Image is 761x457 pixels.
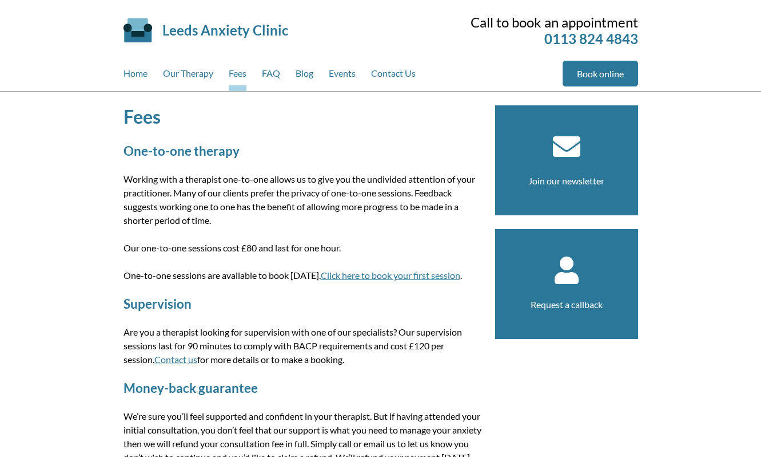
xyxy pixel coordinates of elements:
[123,105,481,128] h1: Fees
[123,380,481,396] h2: Money-back guarantee
[123,241,481,255] p: Our one-to-one sessions cost £80 and last for one hour.
[123,325,481,367] p: Are you a therapist looking for supervision with one of our specialists? Our supervision sessions...
[329,61,356,91] a: Events
[563,61,638,86] a: Book online
[262,61,280,91] a: FAQ
[229,61,246,91] a: Fees
[528,175,604,186] a: Join our newsletter
[154,354,197,365] a: Contact us
[531,299,603,310] a: Request a callback
[371,61,416,91] a: Contact Us
[123,269,481,282] p: One-to-one sessions are available to book [DATE]. .
[123,61,148,91] a: Home
[296,61,313,91] a: Blog
[544,30,638,47] a: 0113 824 4843
[162,22,288,38] a: Leeds Anxiety Clinic
[123,172,481,227] p: Working with a therapist one-to-one allows us to give you the undivided attention of your practit...
[123,143,481,159] h2: One-to-one therapy
[321,270,460,281] a: Click here to book your first session
[123,296,481,312] h2: Supervision
[163,61,213,91] a: Our Therapy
